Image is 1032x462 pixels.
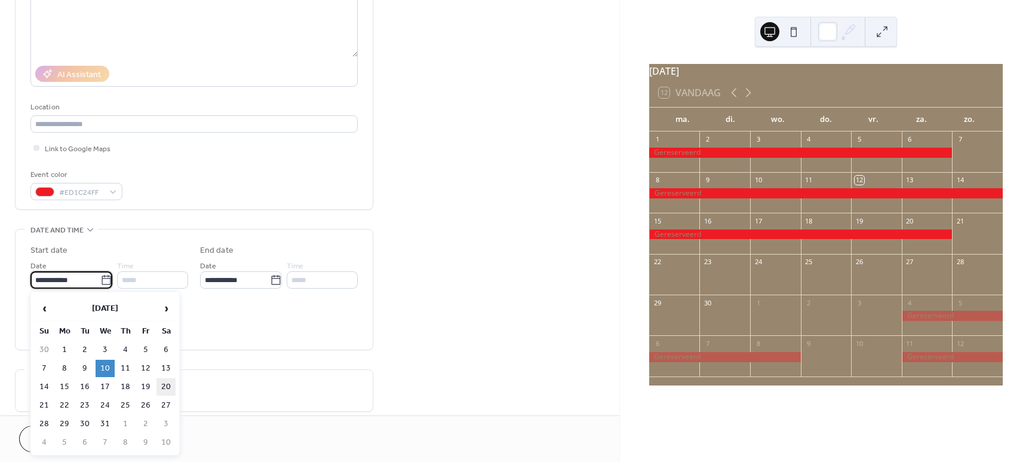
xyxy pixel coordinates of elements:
[804,258,813,267] div: 25
[116,360,135,377] td: 11
[703,216,712,225] div: 16
[30,101,355,114] div: Location
[30,169,120,181] div: Event color
[905,216,914,225] div: 20
[116,397,135,414] td: 25
[754,298,763,307] div: 1
[75,323,94,340] th: Tu
[649,148,953,158] div: Gereserveerd
[59,186,103,199] span: #ED1C24FF
[905,258,914,267] div: 27
[956,216,965,225] div: 21
[287,260,303,273] span: Time
[649,64,1003,78] div: [DATE]
[956,339,965,348] div: 12
[55,415,74,433] td: 29
[35,323,54,340] th: Su
[855,258,864,267] div: 26
[55,397,74,414] td: 22
[156,378,176,396] td: 20
[55,341,74,359] td: 1
[136,360,155,377] td: 12
[905,135,914,144] div: 6
[35,341,54,359] td: 30
[649,188,1003,198] div: Gereserveerd
[703,135,712,144] div: 2
[156,397,176,414] td: 27
[754,176,763,185] div: 10
[659,108,707,131] div: ma.
[30,260,47,273] span: Date
[754,339,763,348] div: 8
[35,415,54,433] td: 28
[905,339,914,348] div: 11
[855,298,864,307] div: 3
[75,415,94,433] td: 30
[35,397,54,414] td: 21
[703,258,712,267] div: 23
[945,108,993,131] div: zo.
[653,135,662,144] div: 1
[117,260,134,273] span: Time
[905,176,914,185] div: 13
[116,415,135,433] td: 1
[956,258,965,267] div: 28
[200,260,216,273] span: Date
[905,298,914,307] div: 4
[55,378,74,396] td: 15
[156,323,176,340] th: Sa
[96,360,115,377] td: 10
[116,378,135,396] td: 18
[804,135,813,144] div: 4
[55,296,155,322] th: [DATE]
[116,341,135,359] td: 4
[707,108,754,131] div: di.
[136,378,155,396] td: 19
[156,360,176,377] td: 13
[703,339,712,348] div: 7
[200,244,234,257] div: End date
[55,323,74,340] th: Mo
[136,323,155,340] th: Fr
[653,298,662,307] div: 29
[855,339,864,348] div: 10
[157,296,175,320] span: ›
[956,176,965,185] div: 14
[898,108,945,131] div: za.
[653,176,662,185] div: 8
[96,323,115,340] th: We
[754,216,763,225] div: 17
[649,230,953,240] div: Gereserveerd
[75,397,94,414] td: 23
[35,296,53,320] span: ‹
[75,360,94,377] td: 9
[653,339,662,348] div: 6
[96,378,115,396] td: 17
[55,360,74,377] td: 8
[30,224,84,237] span: Date and time
[902,311,1003,321] div: Gereserveerd
[703,176,712,185] div: 9
[802,108,850,131] div: do.
[35,360,54,377] td: 7
[136,397,155,414] td: 26
[804,216,813,225] div: 18
[804,339,813,348] div: 9
[850,108,898,131] div: vr.
[136,415,155,433] td: 2
[30,244,67,257] div: Start date
[75,341,94,359] td: 2
[855,176,864,185] div: 12
[754,135,763,144] div: 3
[156,341,176,359] td: 6
[156,434,176,451] td: 10
[96,341,115,359] td: 3
[116,434,135,451] td: 8
[45,143,110,155] span: Link to Google Maps
[754,258,763,267] div: 24
[956,298,965,307] div: 5
[855,216,864,225] div: 19
[136,341,155,359] td: 5
[75,434,94,451] td: 6
[19,426,93,452] button: Cancel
